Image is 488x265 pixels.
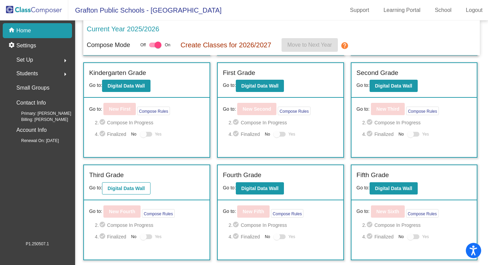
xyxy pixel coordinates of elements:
[366,233,374,241] mat-icon: check_circle
[271,209,303,218] button: Compose Rules
[278,107,310,115] button: Compose Rules
[232,221,241,229] mat-icon: check_circle
[232,233,241,241] mat-icon: check_circle
[422,233,429,241] span: Yes
[16,42,36,50] p: Settings
[288,130,295,138] span: Yes
[223,170,261,180] label: Fourth Grade
[137,107,170,115] button: Compose Rules
[16,55,33,65] span: Set Up
[103,103,136,115] button: New First
[165,42,170,48] span: On
[282,38,338,52] button: Move to Next Year
[357,208,370,215] span: Go to:
[236,182,284,194] button: Digital Data Wall
[16,125,47,135] p: Account Info
[89,208,102,215] span: Go to:
[371,205,405,218] button: New Sixth
[89,68,146,78] label: Kindergarten Grade
[155,130,162,138] span: Yes
[140,42,146,48] span: Off
[16,98,46,108] p: Contact Info
[357,170,389,180] label: Fifth Grade
[366,221,374,229] mat-icon: check_circle
[87,24,159,34] p: Current Year 2025/2026
[89,82,102,88] span: Go to:
[95,233,128,241] span: 4. Finalized
[99,130,107,138] mat-icon: check_circle
[287,42,332,48] span: Move to Next Year
[357,68,399,78] label: Second Grade
[243,106,271,112] b: New Second
[181,40,271,50] p: Create Classes for 2026/2027
[357,185,370,190] span: Go to:
[288,233,295,241] span: Yes
[109,209,135,214] b: New Fourth
[95,130,128,138] span: 4. Finalized
[422,130,429,138] span: Yes
[89,106,102,113] span: Go to:
[10,110,71,116] span: Primary: [PERSON_NAME]
[95,221,204,229] span: 2. Compose In Progress
[362,119,472,127] span: 2. Compose In Progress
[366,119,374,127] mat-icon: check_circle
[429,5,457,16] a: School
[237,103,276,115] button: New Second
[241,186,278,191] b: Digital Data Wall
[61,57,69,65] mat-icon: arrow_right
[362,130,395,138] span: 4. Finalized
[155,233,162,241] span: Yes
[10,116,68,123] span: Billing: [PERSON_NAME]
[16,27,31,35] p: Home
[236,80,284,92] button: Digital Data Wall
[378,5,426,16] a: Learning Portal
[357,106,370,113] span: Go to:
[229,119,338,127] span: 2. Compose In Progress
[107,83,145,89] b: Digital Data Wall
[8,42,16,50] mat-icon: settings
[109,106,130,112] b: New First
[99,119,107,127] mat-icon: check_circle
[357,82,370,88] span: Go to:
[102,182,150,194] button: Digital Data Wall
[265,234,270,240] span: No
[370,182,418,194] button: Digital Data Wall
[87,41,130,50] p: Compose Mode
[89,170,124,180] label: Third Grade
[232,130,241,138] mat-icon: check_circle
[99,221,107,229] mat-icon: check_circle
[243,209,264,214] b: New Fifth
[68,5,221,16] span: Grafton Public Schools - [GEOGRAPHIC_DATA]
[370,80,418,92] button: Digital Data Wall
[345,5,375,16] a: Support
[223,82,236,88] span: Go to:
[362,221,472,229] span: 2. Compose In Progress
[223,185,236,190] span: Go to:
[142,209,174,218] button: Compose Rules
[237,205,270,218] button: New Fifth
[241,83,278,89] b: Digital Data Wall
[131,131,136,137] span: No
[95,119,204,127] span: 2. Compose In Progress
[107,186,145,191] b: Digital Data Wall
[99,233,107,241] mat-icon: check_circle
[102,80,150,92] button: Digital Data Wall
[232,119,241,127] mat-icon: check_circle
[376,106,400,112] b: New Third
[406,107,439,115] button: Compose Rules
[399,234,404,240] span: No
[229,130,261,138] span: 4. Finalized
[362,233,395,241] span: 4. Finalized
[265,131,270,137] span: No
[16,69,38,78] span: Students
[460,5,488,16] a: Logout
[8,27,16,35] mat-icon: home
[371,103,405,115] button: New Third
[131,234,136,240] span: No
[341,42,349,50] mat-icon: help
[89,185,102,190] span: Go to:
[61,70,69,78] mat-icon: arrow_right
[223,106,236,113] span: Go to:
[229,233,261,241] span: 4. Finalized
[10,138,59,144] span: Renewal On: [DATE]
